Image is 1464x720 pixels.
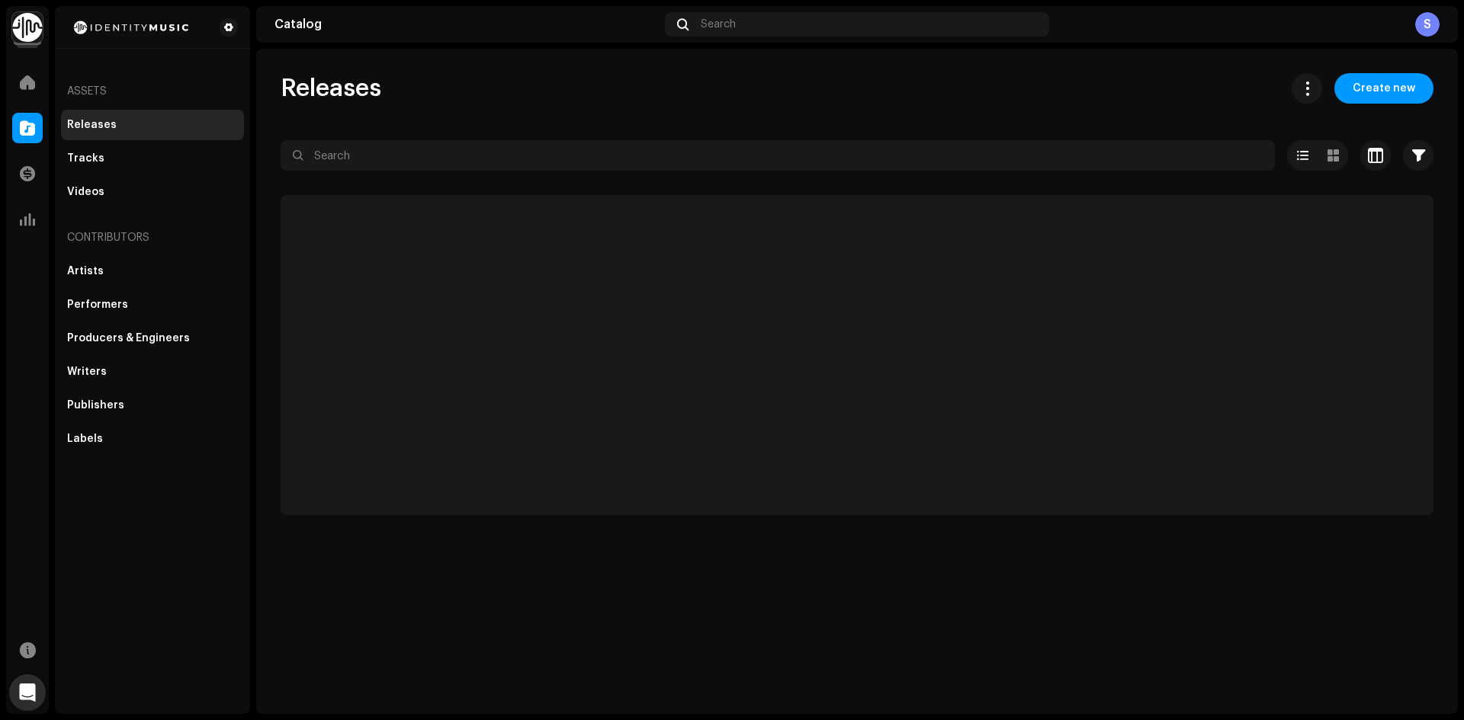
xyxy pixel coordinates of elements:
span: Releases [281,73,381,104]
span: Search [701,18,736,30]
div: Tracks [67,152,104,165]
div: Performers [67,299,128,311]
img: 0f74c21f-6d1c-4dbc-9196-dbddad53419e [12,12,43,43]
re-m-nav-item: Producers & Engineers [61,323,244,354]
re-m-nav-item: Publishers [61,390,244,421]
img: 2d8271db-5505-4223-b535-acbbe3973654 [67,18,195,37]
input: Search [281,140,1275,171]
div: Open Intercom Messenger [9,674,46,711]
div: Producers & Engineers [67,332,190,344]
span: Create new [1353,73,1415,104]
div: Videos [67,186,104,198]
re-m-nav-item: Labels [61,424,244,454]
re-m-nav-item: Artists [61,256,244,286]
re-a-nav-header: Contributors [61,219,244,256]
div: Catalog [274,18,659,30]
div: Artists [67,265,104,277]
div: Writers [67,366,107,378]
re-m-nav-item: Performers [61,290,244,320]
div: Labels [67,433,103,445]
re-a-nav-header: Assets [61,73,244,110]
re-m-nav-item: Writers [61,357,244,387]
button: Create new [1334,73,1433,104]
div: S [1415,12,1440,37]
re-m-nav-item: Videos [61,177,244,207]
div: Publishers [67,399,124,411]
re-m-nav-item: Releases [61,110,244,140]
re-m-nav-item: Tracks [61,143,244,174]
div: Releases [67,119,117,131]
